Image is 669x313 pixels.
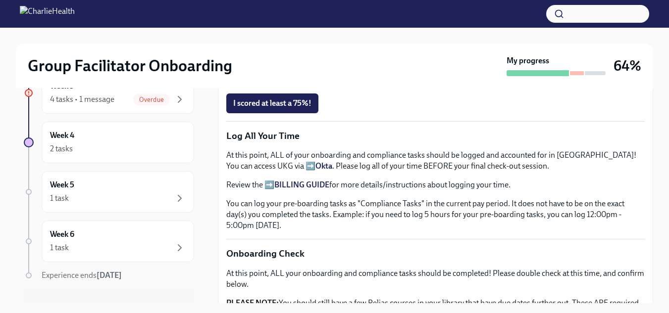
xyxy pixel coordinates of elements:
[50,229,74,240] h6: Week 6
[24,171,194,213] a: Week 51 task
[50,94,114,105] div: 4 tasks • 1 message
[226,93,318,113] button: I scored at least a 75%!
[24,221,194,262] a: Week 61 task
[226,247,645,260] p: Onboarding Check
[274,180,329,189] a: BILLING GUIDE
[24,122,194,163] a: Week 42 tasks
[315,161,332,171] a: Okta
[226,198,645,231] p: You can log your pre-boarding tasks as "Compliance Tasks" in the current pay period. It does not ...
[50,130,74,141] h6: Week 4
[614,57,641,75] h3: 64%
[226,150,645,172] p: At this point, ALL of your onboarding and compliance tasks should be logged and accounted for in ...
[50,143,73,154] div: 2 tasks
[24,72,194,114] a: Week 34 tasks • 1 messageOverdue
[97,270,122,280] strong: [DATE]
[507,55,549,66] strong: My progress
[226,179,645,190] p: Review the ➡️ for more details/instructions about logging your time.
[226,268,645,290] p: At this point, ALL your onboarding and compliance tasks should be completed! Please double check ...
[28,56,232,76] h2: Group Facilitator Onboarding
[226,130,645,142] p: Log All Your Time
[50,242,69,253] div: 1 task
[50,179,74,190] h6: Week 5
[226,298,279,308] strong: PLEASE NOTE:
[50,193,69,204] div: 1 task
[20,6,75,22] img: CharlieHealth
[133,96,170,103] span: Overdue
[233,98,311,108] span: I scored at least a 75%!
[42,270,122,280] span: Experience ends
